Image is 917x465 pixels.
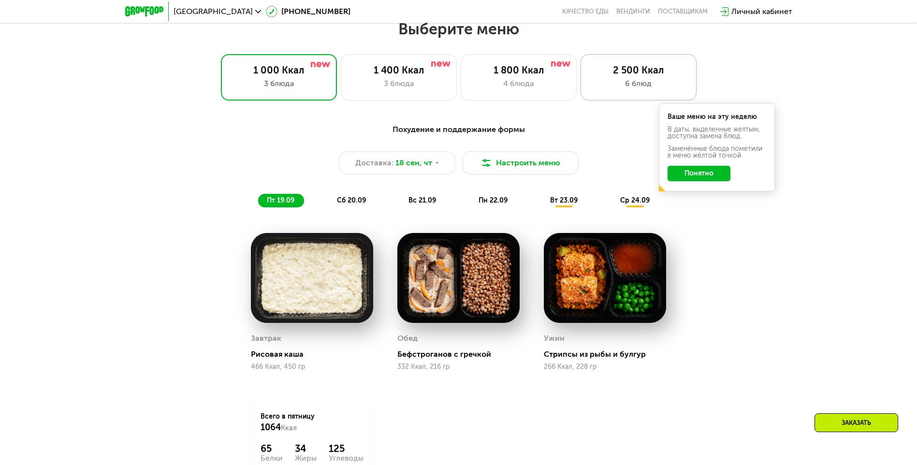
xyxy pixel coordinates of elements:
span: пн 22.09 [479,196,508,204]
div: 65 [261,443,283,454]
span: 1064 [261,422,281,433]
span: Доставка: [355,157,393,169]
button: Настроить меню [463,151,579,174]
a: [PHONE_NUMBER] [266,6,350,17]
div: Обед [397,331,418,346]
div: 3 блюда [231,78,327,89]
span: вт 23.09 [550,196,578,204]
div: 125 [329,443,364,454]
div: Бефстроганов с гречкой [397,349,527,359]
div: Углеводы [329,454,364,462]
h2: Выберите меню [31,19,886,39]
button: Понятно [668,166,730,181]
div: В даты, выделенные желтым, доступна замена блюд. [668,126,766,140]
span: пт 19.09 [267,196,294,204]
div: 1 800 Ккал [471,64,567,76]
div: Ужин [544,331,565,346]
a: Вендинги [616,8,650,15]
div: Заказать [815,413,898,432]
span: вс 21.09 [408,196,436,204]
a: Качество еды [562,8,609,15]
div: 332 Ккал, 216 гр [397,363,520,371]
div: Рисовая каша [251,349,381,359]
div: 266 Ккал, 228 гр [544,363,666,371]
div: 1 400 Ккал [351,64,447,76]
div: Похудение и поддержание формы [173,124,745,136]
span: 18 сен, чт [395,157,432,169]
div: 6 блюд [591,78,686,89]
span: сб 20.09 [337,196,366,204]
span: Ккал [281,424,297,432]
div: 4 блюда [471,78,567,89]
span: ср 24.09 [620,196,650,204]
div: Ваше меню на эту неделю [668,114,766,120]
div: Личный кабинет [731,6,792,17]
div: 466 Ккал, 450 гр [251,363,373,371]
div: 1 000 Ккал [231,64,327,76]
div: Белки [261,454,283,462]
div: 34 [295,443,317,454]
div: Завтрак [251,331,281,346]
span: [GEOGRAPHIC_DATA] [174,8,253,15]
div: Жиры [295,454,317,462]
div: Всего в пятницу [261,412,364,433]
div: поставщикам [658,8,708,15]
div: Стрипсы из рыбы и булгур [544,349,674,359]
div: 2 500 Ккал [591,64,686,76]
div: 3 блюда [351,78,447,89]
div: Заменённые блюда пометили в меню жёлтой точкой. [668,145,766,159]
